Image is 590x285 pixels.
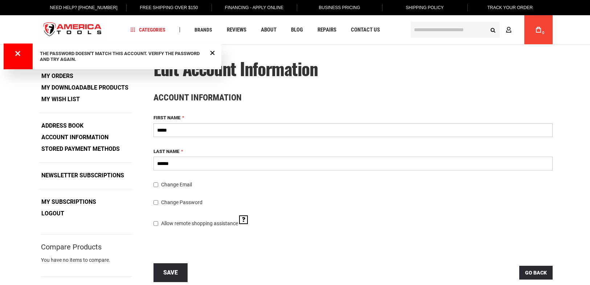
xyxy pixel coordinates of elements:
div: You have no items to compare. [41,256,132,271]
a: Go back [519,266,553,280]
a: Brands [191,25,216,35]
span: Edit Account Information [153,55,317,81]
span: First Name [153,115,180,120]
a: My Orders [39,71,76,82]
strong: Account Information [39,132,111,143]
strong: Compare Products [41,244,102,250]
a: My Downloadable Products [39,82,131,93]
a: Reviews [224,25,250,35]
a: Stored Payment Methods [39,144,122,154]
span: 0 [542,31,544,35]
button: Search [486,23,500,37]
a: Address Book [39,120,86,131]
a: My Wish List [39,94,82,105]
a: Categories [127,25,169,35]
button: Save [153,263,188,282]
span: Contact Us [351,27,380,33]
a: 0 [532,15,545,44]
img: America Tools [37,16,108,44]
span: Change Email [161,182,192,187]
a: Blog [288,25,306,35]
span: Go back [525,270,547,276]
a: My Subscriptions [39,197,99,207]
span: Allow remote shopping assistance [161,220,238,226]
span: Repairs [317,27,336,33]
a: About [258,25,280,35]
a: Repairs [314,25,340,35]
span: Change Password [161,199,202,205]
span: Account Information [153,92,242,103]
a: Logout [39,208,67,219]
a: Contact Us [348,25,383,35]
a: store logo [37,16,108,44]
div: Close Message [208,48,217,57]
span: Shipping Policy [406,5,444,10]
div: The password doesn't match this account. Verify the password and try again. [40,51,207,62]
span: Blog [291,27,303,33]
span: Last Name [153,149,179,154]
span: Brands [194,27,212,32]
a: Newsletter Subscriptions [39,170,127,181]
span: Reviews [227,27,246,33]
span: Categories [131,27,165,32]
span: Save [163,269,178,276]
span: About [261,27,276,33]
